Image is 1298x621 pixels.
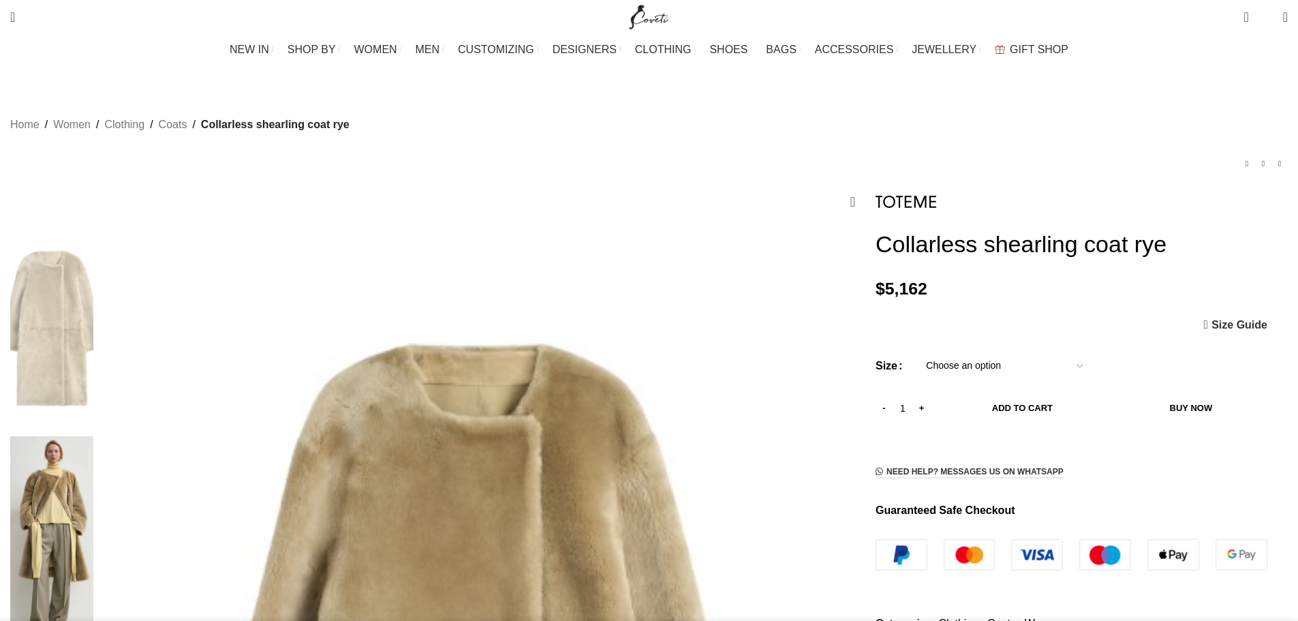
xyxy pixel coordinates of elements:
a: DESIGNERS [553,36,621,63]
a: CLOTHING [635,36,696,63]
div: My Wishlist [1259,3,1273,31]
bdi: 5,162 [876,279,927,298]
nav: Breadcrumb [10,116,350,134]
span: ACCESSORIES [815,43,894,56]
a: CUSTOMIZING [458,36,539,63]
a: GIFT SHOP [995,36,1068,63]
span: GIFT SHOP [1010,43,1068,56]
button: Add to cart [937,394,1108,423]
img: guaranteed-safe-checkout-bordered.j [876,539,1267,571]
a: SHOES [709,36,752,63]
a: Home [10,116,40,134]
div: Main navigation [3,36,1295,63]
a: Site logo [626,10,672,22]
a: Clothing [104,116,144,134]
a: Previous product [1239,155,1255,172]
span: Size Guide [1211,320,1267,331]
label: Size [876,357,902,375]
img: GiftBag [995,45,1005,54]
span: CLOTHING [635,43,692,56]
span: MEN [416,43,440,56]
img: Toteme [876,196,937,208]
a: MEN [416,36,444,63]
a: WOMEN [354,36,402,63]
span: Collarless shearling coat rye [201,116,350,134]
a: BAGS [766,36,801,63]
a: Need help? Messages us on WhatsApp [876,467,1064,478]
a: JEWELLERY [912,36,981,63]
strong: Guaranteed Safe Checkout [876,504,1015,516]
a: NEW IN [230,36,274,63]
a: Size Guide [1203,319,1267,331]
span: SHOP BY [288,43,336,56]
h1: Collarless shearling coat rye [876,230,1288,258]
a: ACCESSORIES [815,36,899,63]
span: WOMEN [354,43,397,56]
span: JEWELLERY [912,43,976,56]
a: 0 [1237,3,1255,31]
span: CUSTOMIZING [458,43,534,56]
span: 0 [1245,7,1255,17]
a: Next product [1271,155,1288,172]
img: Collarless shearling coat rye [10,229,93,429]
a: Women [53,116,91,134]
a: Search [3,3,22,31]
span: NEW IN [230,43,269,56]
span: BAGS [766,43,796,56]
span: SHOES [709,43,747,56]
span: $ [876,279,885,298]
input: Product quantity [893,394,913,423]
span: 0 [1262,14,1272,24]
input: + [913,394,930,423]
input: - [876,394,893,423]
a: SHOP BY [288,36,341,63]
span: DESIGNERS [553,43,617,56]
button: Buy now [1115,394,1267,423]
a: Coats [159,116,187,134]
